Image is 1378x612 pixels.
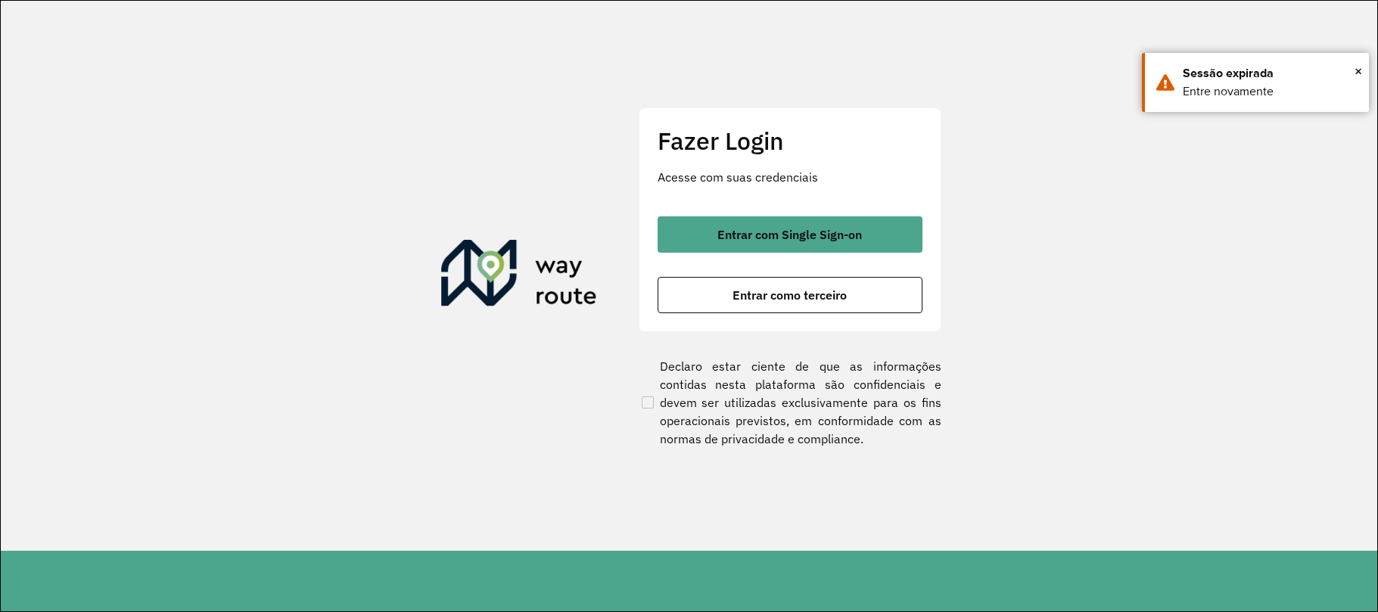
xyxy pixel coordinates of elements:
span: × [1355,60,1362,82]
label: Declaro estar ciente de que as informações contidas nesta plataforma são confidenciais e devem se... [639,357,941,448]
p: Acesse com suas credenciais [658,168,922,186]
div: Entre novamente [1183,82,1358,101]
button: Close [1355,60,1362,82]
button: button [658,277,922,313]
h2: Fazer Login [658,126,922,155]
span: Entrar como terceiro [733,289,847,301]
button: button [658,216,922,253]
img: Roteirizador AmbevTech [441,240,597,312]
span: Entrar com Single Sign-on [717,228,862,241]
div: Sessão expirada [1183,64,1358,82]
